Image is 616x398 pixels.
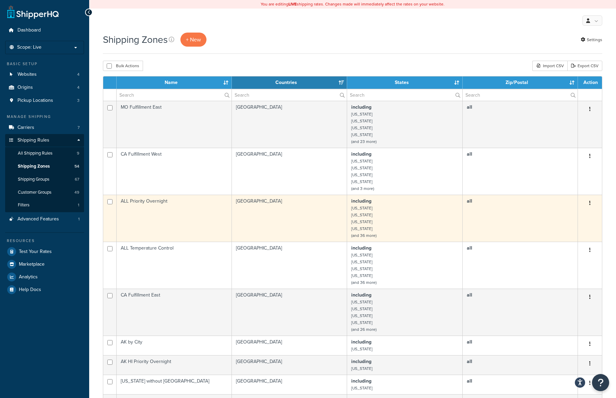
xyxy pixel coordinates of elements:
[347,76,462,89] th: States: activate to sort column ascending
[5,213,84,226] li: Advanced Features
[351,104,371,111] b: including
[5,68,84,81] li: Websites
[103,61,143,71] button: Bulk Actions
[351,358,371,365] b: including
[351,219,372,225] small: [US_STATE]
[5,160,84,173] a: Shipping Zones 54
[78,202,79,208] span: 1
[351,377,371,385] b: including
[19,249,52,255] span: Test Your Rates
[5,94,84,107] a: Pickup Locations 3
[351,365,372,372] small: [US_STATE]
[351,197,371,205] b: including
[77,98,80,104] span: 3
[351,244,371,252] b: including
[5,61,84,67] div: Basic Setup
[117,242,232,289] td: ALL Temperature Control
[351,273,372,279] small: [US_STATE]
[5,114,84,120] div: Manage Shipping
[351,138,377,145] small: (and 23 more)
[351,259,372,265] small: [US_STATE]
[351,279,377,286] small: (and 36 more)
[103,33,168,46] h1: Shipping Zones
[17,125,34,131] span: Carriers
[5,68,84,81] a: Websites 4
[351,185,374,192] small: (and 3 more)
[77,85,80,91] span: 4
[5,199,84,212] li: Filters
[467,377,472,385] b: all
[5,94,84,107] li: Pickup Locations
[351,179,372,185] small: [US_STATE]
[17,98,53,104] span: Pickup Locations
[117,76,232,89] th: Name: activate to sort column ascending
[18,202,29,208] span: Filters
[592,374,609,391] button: Open Resource Center
[78,125,80,131] span: 7
[467,358,472,365] b: all
[351,346,372,352] small: [US_STATE]
[5,271,84,283] a: Analytics
[567,61,602,71] a: Export CSV
[77,150,79,156] span: 9
[5,199,84,212] a: Filters 1
[232,375,347,394] td: [GEOGRAPHIC_DATA]
[467,338,472,346] b: all
[351,338,371,346] b: including
[232,89,347,101] input: Search
[5,81,84,94] a: Origins 4
[75,177,79,182] span: 67
[351,266,372,272] small: [US_STATE]
[532,61,567,71] div: Import CSV
[18,150,52,156] span: All Shipping Rules
[351,111,372,117] small: [US_STATE]
[351,313,372,319] small: [US_STATE]
[578,76,602,89] th: Action
[17,45,42,50] span: Scope: Live
[18,177,49,182] span: Shipping Groups
[19,274,38,280] span: Analytics
[186,36,201,44] span: + New
[5,121,84,134] li: Carriers
[351,232,377,239] small: (and 36 more)
[117,101,232,148] td: MO Fulfillment East
[232,336,347,355] td: [GEOGRAPHIC_DATA]
[5,134,84,147] a: Shipping Rules
[18,164,50,169] span: Shipping Zones
[351,205,372,211] small: [US_STATE]
[78,216,80,222] span: 1
[7,5,59,19] a: ShipperHQ Home
[5,160,84,173] li: Shipping Zones
[74,164,79,169] span: 54
[5,186,84,199] a: Customer Groups 49
[5,173,84,186] li: Shipping Groups
[5,173,84,186] a: Shipping Groups 67
[117,289,232,336] td: CA Fulfillment East
[351,165,372,171] small: [US_STATE]
[5,245,84,258] a: Test Your Rates
[581,35,602,45] a: Settings
[5,213,84,226] a: Advanced Features 1
[232,148,347,195] td: [GEOGRAPHIC_DATA]
[180,33,206,47] a: + New
[5,121,84,134] a: Carriers 7
[467,244,472,252] b: all
[5,258,84,270] li: Marketplace
[17,85,33,91] span: Origins
[5,284,84,296] a: Help Docs
[117,336,232,355] td: AK by City
[351,319,372,326] small: [US_STATE]
[351,150,371,158] b: including
[5,147,84,160] li: All Shipping Rules
[232,195,347,242] td: [GEOGRAPHIC_DATA]
[347,89,462,101] input: Search
[77,72,80,77] span: 4
[17,72,37,77] span: Websites
[17,216,59,222] span: Advanced Features
[351,212,372,218] small: [US_STATE]
[351,125,372,131] small: [US_STATE]
[19,287,41,293] span: Help Docs
[117,148,232,195] td: CA Fulfillment West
